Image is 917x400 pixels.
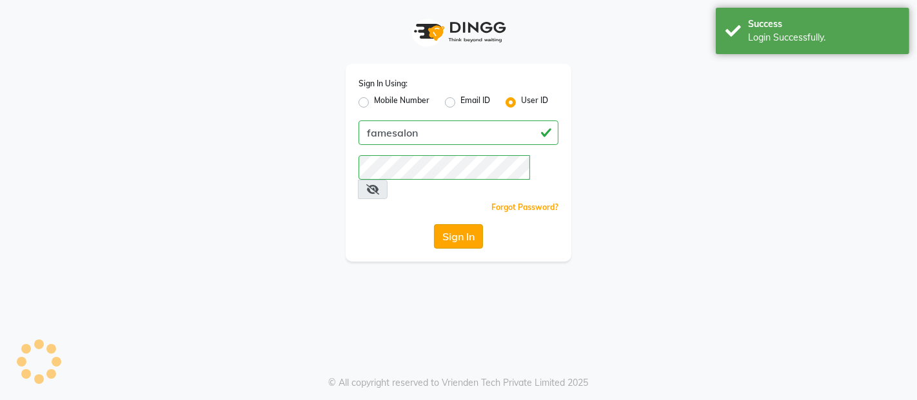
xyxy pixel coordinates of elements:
input: Username [359,120,558,145]
input: Username [359,155,530,180]
div: Success [748,17,900,31]
img: logo1.svg [407,13,510,51]
label: Email ID [460,95,490,110]
a: Forgot Password? [491,202,558,212]
div: Login Successfully. [748,31,900,44]
label: Mobile Number [374,95,429,110]
button: Sign In [434,224,483,249]
label: Sign In Using: [359,78,408,90]
label: User ID [521,95,548,110]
